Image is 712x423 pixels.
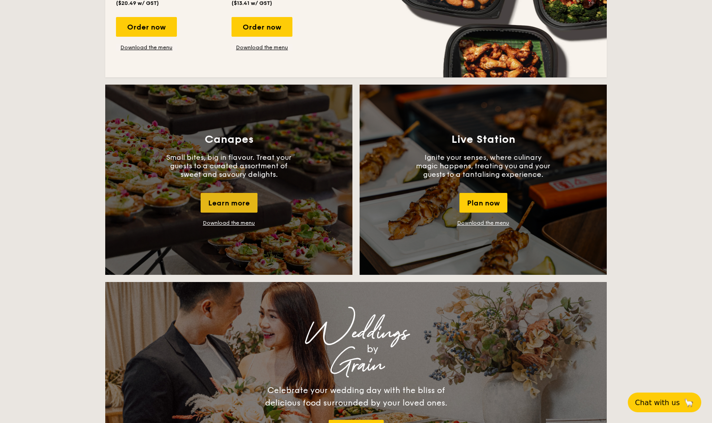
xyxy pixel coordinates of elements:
[116,17,177,37] div: Order now
[217,341,528,357] div: by
[683,397,694,408] span: 🦙
[232,44,292,51] a: Download the menu
[184,325,528,341] div: Weddings
[116,44,177,51] a: Download the menu
[628,393,701,412] button: Chat with us🦙
[457,220,509,226] a: Download the menu
[201,193,257,213] div: Learn more
[184,357,528,373] div: Grain
[635,398,680,407] span: Chat with us
[205,133,253,146] h3: Canapes
[451,133,515,146] h3: Live Station
[162,153,296,179] p: Small bites, big in flavour. Treat your guests to a curated assortment of sweet and savoury delig...
[459,193,507,213] div: Plan now
[416,153,550,179] p: Ignite your senses, where culinary magic happens, treating you and your guests to a tantalising e...
[203,220,255,226] a: Download the menu
[255,384,457,409] div: Celebrate your wedding day with the bliss of delicious food surrounded by your loved ones.
[232,17,292,37] div: Order now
